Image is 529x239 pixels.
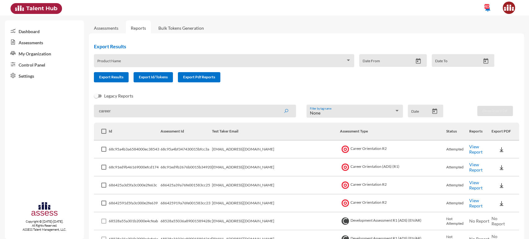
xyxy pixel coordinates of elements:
[109,159,161,176] td: 68c91ed9b46169000efcd174
[31,201,58,219] img: assesscompany-logo.png
[340,212,446,230] td: Development Assessment R1 (ADS) (EN/AR)
[212,212,340,230] td: [EMAIL_ADDRESS][DOMAIN_NAME]
[134,72,173,82] button: Export Id/Tokens
[469,180,482,190] a: View Report
[340,159,446,176] td: Career Orientation (ADS) (R1)
[484,4,489,9] div: 40
[483,108,508,113] span: Download PDF
[469,123,492,141] th: Reports
[469,218,489,224] span: No Report
[109,176,161,194] td: 686425a3d5fa3c000e2fe63c
[109,123,161,141] th: Id
[212,176,340,194] td: [EMAIL_ADDRESS][DOMAIN_NAME]
[469,198,482,208] a: View Report
[99,75,123,79] span: Export Results
[94,72,129,82] button: Export Results
[446,159,469,176] td: Attempted
[212,123,340,141] th: Test Taker Email
[104,92,133,100] span: Legacy Reports
[340,194,446,212] td: Career Orientation R2
[469,144,482,154] a: View Report
[492,123,519,141] th: Export PDF
[161,212,212,230] td: 68528a55036a89001589428c
[161,141,212,159] td: 68c95a4bf347430015bfcc3a
[480,58,491,64] button: Open calendar
[446,176,469,194] td: Attempted
[484,5,492,12] mat-icon: notifications
[492,216,505,226] span: No Report
[340,123,446,141] th: Assessment Type
[161,194,212,212] td: 686425919a76fe001583cc23
[446,141,469,159] td: Attempted
[340,176,446,194] td: Career Orientation R2
[94,105,296,117] input: Search by name, token, assessment type, etc.
[109,141,161,159] td: 68c95a4b3a6584000ec38543
[139,75,168,79] span: Export Id/Tokens
[429,108,440,115] button: Open calendar
[109,212,161,230] td: 68528a55a301b2000e4cfeab
[413,58,424,64] button: Open calendar
[94,25,118,31] a: Assessments
[109,194,161,212] td: 68642591d5fa3c000e2fe639
[212,141,340,159] td: [EMAIL_ADDRESS][DOMAIN_NAME]
[469,162,482,172] a: View Report
[446,123,469,141] th: Status
[161,123,212,141] th: Assessment Id
[5,70,84,81] a: Settings
[126,20,151,36] a: Reports
[161,159,212,176] td: 68c91ed9b2676b0015b34920
[5,59,84,70] a: Control Panel
[446,212,469,230] td: Not Attempted
[153,20,209,36] a: Bulk Tokens Generation
[446,194,469,212] td: Attempted
[5,48,84,59] a: My Organization
[161,176,212,194] td: 686425a39a76fe001583cc25
[5,219,84,232] p: Copyright © [DATE]-[DATE]. All Rights Reserved. ASSESS Talent Management, LLC.
[178,72,220,82] button: Export Pdf Reports
[212,159,340,176] td: [EMAIL_ADDRESS][DOMAIN_NAME]
[340,141,446,159] td: Career Orientation R2
[5,25,84,37] a: Dashboard
[5,37,84,48] a: Assessments
[310,110,320,115] span: None
[477,106,513,116] button: Download PDF
[183,75,215,79] span: Export Pdf Reports
[94,43,499,49] h2: Export Results
[212,194,340,212] td: [EMAIL_ADDRESS][DOMAIN_NAME]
